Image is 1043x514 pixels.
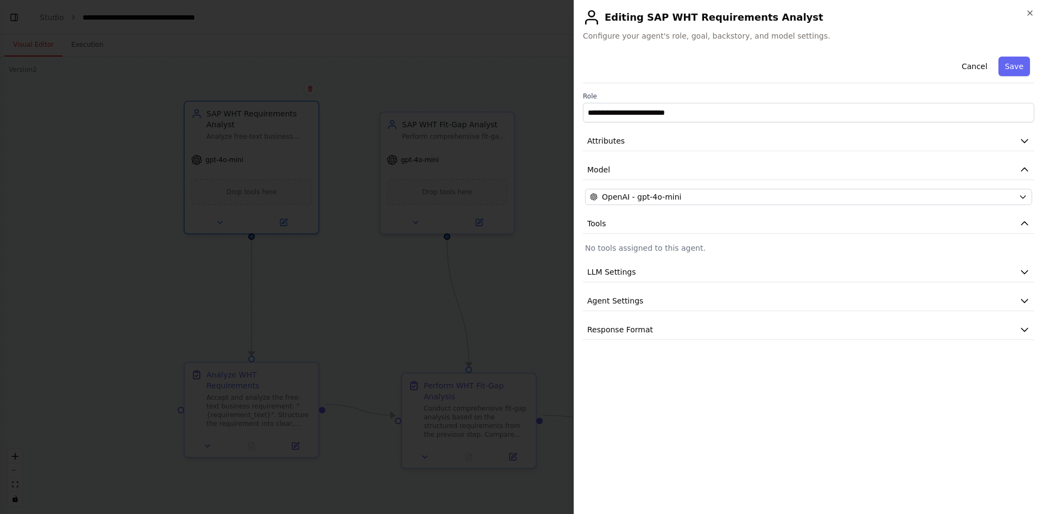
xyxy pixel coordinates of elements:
span: OpenAI - gpt-4o-mini [602,191,681,202]
h2: Editing SAP WHT Requirements Analyst [583,9,1034,26]
label: Role [583,92,1034,101]
span: Tools [587,218,606,229]
button: Cancel [955,57,994,76]
button: Agent Settings [583,291,1034,311]
p: No tools assigned to this agent. [585,243,1032,253]
button: Tools [583,214,1034,234]
span: Configure your agent's role, goal, backstory, and model settings. [583,30,1034,41]
span: Model [587,164,610,175]
button: Save [998,57,1030,76]
button: OpenAI - gpt-4o-mini [585,189,1032,205]
button: Model [583,160,1034,180]
button: Attributes [583,131,1034,151]
span: Attributes [587,135,625,146]
button: LLM Settings [583,262,1034,282]
span: Response Format [587,324,653,335]
span: LLM Settings [587,267,636,277]
button: Response Format [583,320,1034,340]
span: Agent Settings [587,295,643,306]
